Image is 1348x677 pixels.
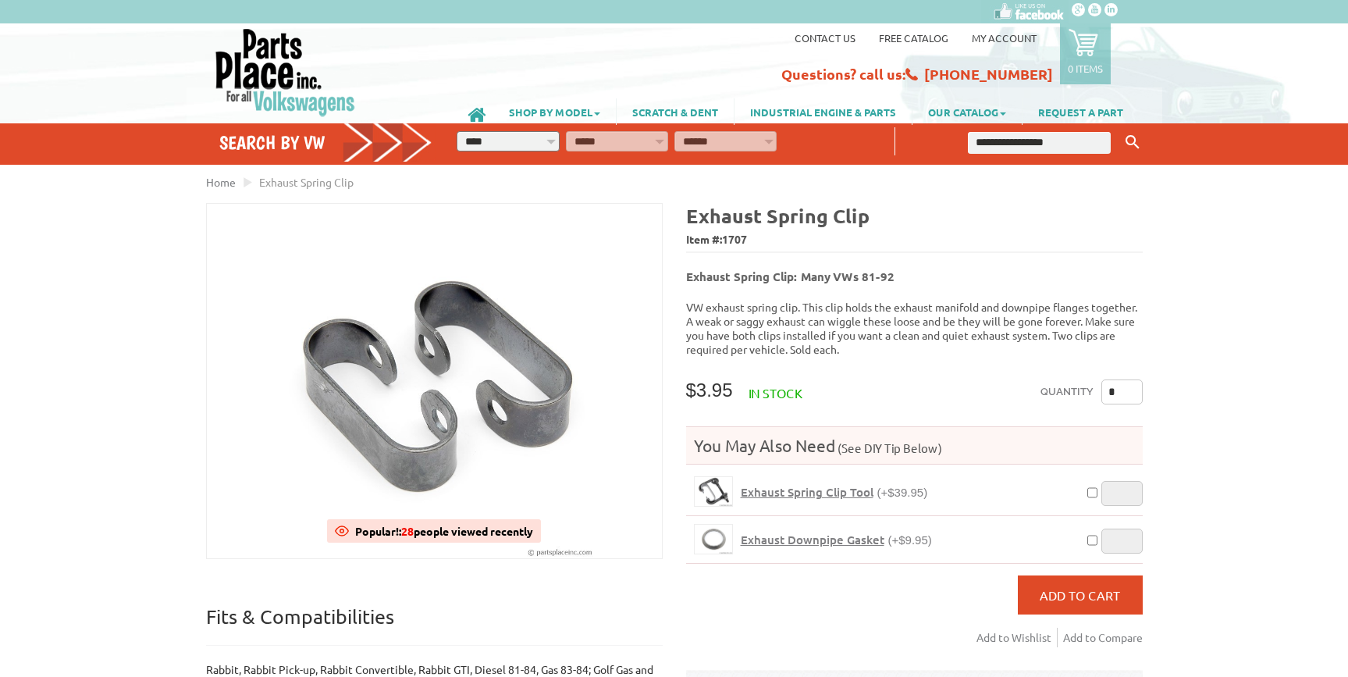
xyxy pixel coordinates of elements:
h4: Search by VW [219,131,433,154]
p: 0 items [1068,62,1103,75]
img: Exhaust Spring Clip [207,204,662,558]
b: Exhaust Spring Clip [686,203,870,228]
a: My Account [972,31,1037,45]
span: (+$39.95) [877,486,928,499]
span: 1707 [722,232,747,246]
a: Add to Wishlist [976,628,1058,647]
span: $3.95 [686,379,733,401]
img: Parts Place Inc! [214,27,357,117]
a: Exhaust Downpipe Gasket [694,524,733,554]
span: Exhaust Spring Clip Tool [741,484,873,500]
a: Exhaust Spring Clip Tool [694,476,733,507]
a: Exhaust Downpipe Gasket(+$9.95) [741,533,932,547]
a: Add to Compare [1063,628,1143,647]
span: Exhaust Downpipe Gasket [741,532,884,547]
a: SHOP BY MODEL [493,98,616,125]
span: In stock [749,385,802,401]
a: Contact us [795,31,855,45]
button: Add to Cart [1018,575,1143,615]
span: (+$9.95) [888,533,932,547]
span: Exhaust Spring Clip [259,175,354,189]
img: Exhaust Spring Clip Tool [695,477,732,506]
span: (See DIY Tip Below) [835,440,942,455]
h4: You May Also Need [686,435,1143,456]
b: Exhaust Spring Clip: Many VWs 81-92 [686,269,895,284]
a: Home [206,175,236,189]
a: SCRATCH & DENT [617,98,734,125]
label: Quantity [1040,379,1094,404]
img: Exhaust Downpipe Gasket [695,525,732,554]
a: 0 items [1060,23,1111,84]
a: INDUSTRIAL ENGINE & PARTS [734,98,912,125]
a: Exhaust Spring Clip Tool(+$39.95) [741,485,928,500]
p: Fits & Compatibilities [206,604,663,646]
span: Add to Cart [1040,587,1120,603]
a: REQUEST A PART [1023,98,1139,125]
span: Item #: [686,229,1143,251]
a: OUR CATALOG [912,98,1022,125]
a: Free Catalog [879,31,948,45]
p: VW exhaust spring clip. This clip holds the exhaust manifold and downpipe flanges together. A wea... [686,300,1143,356]
button: Keyword Search [1121,130,1144,155]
